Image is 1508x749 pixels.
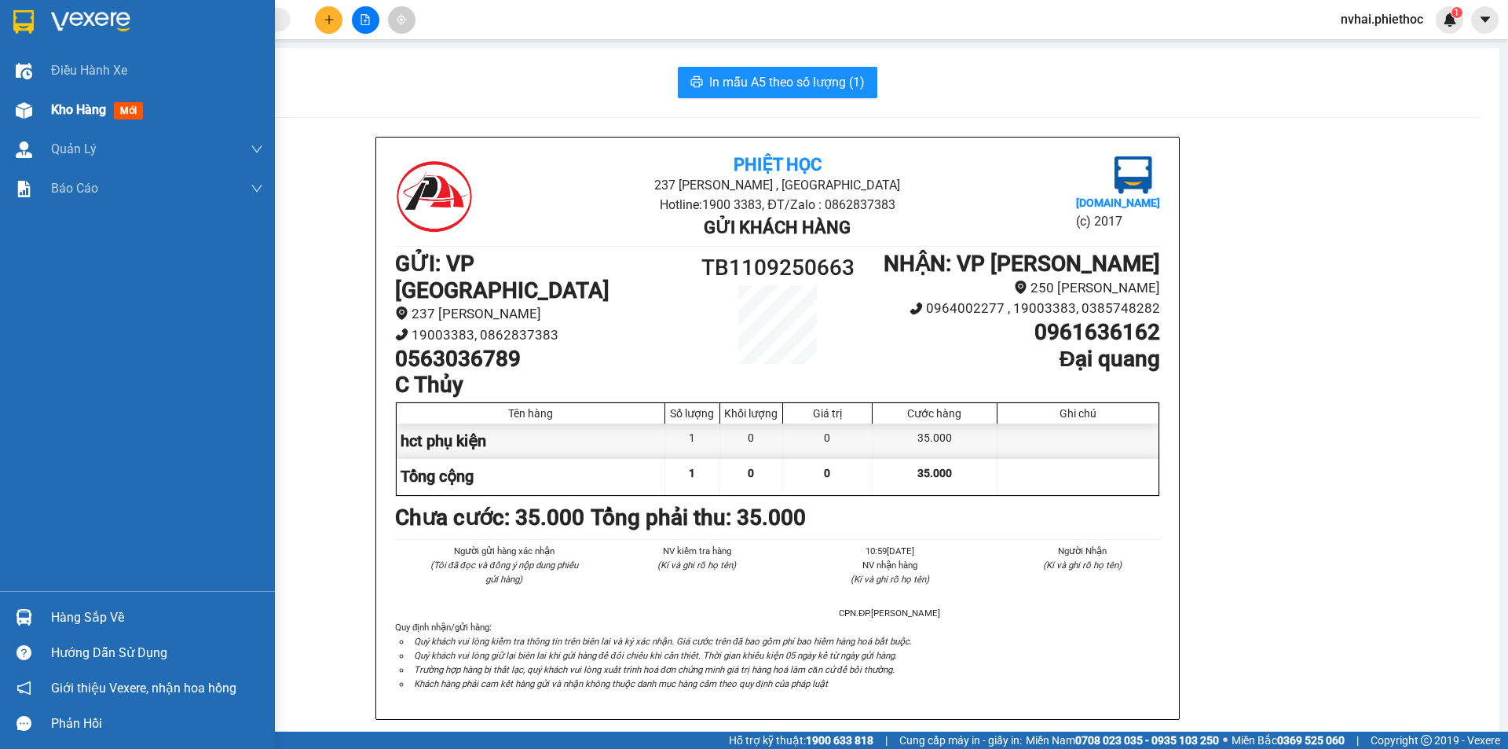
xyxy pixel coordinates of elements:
[1075,734,1219,747] strong: 0708 023 035 - 0935 103 250
[16,645,31,660] span: question-circle
[51,606,263,630] div: Hàng sắp về
[16,102,32,119] img: warehouse-icon
[360,14,371,25] span: file-add
[873,424,997,459] div: 35.000
[401,407,661,420] div: Tên hàng
[147,39,657,58] li: 237 [PERSON_NAME] , [GEOGRAPHIC_DATA]
[851,574,929,585] i: (Kí và ghi rõ họ tên)
[395,620,1160,691] div: Quy định nhận/gửi hàng :
[1014,281,1027,294] span: environment
[873,298,1160,319] li: 0964002277 , 19003383, 0385748282
[812,544,968,558] li: 10:59[DATE]
[690,75,703,90] span: printer
[682,251,873,285] h1: TB1109250663
[396,14,407,25] span: aim
[1076,211,1160,231] li: (c) 2017
[591,505,806,531] b: Tổng phải thu: 35.000
[395,325,682,346] li: 19003383, 0862837383
[885,732,888,749] span: |
[1451,7,1462,18] sup: 1
[657,560,736,571] i: (Kí và ghi rõ họ tên)
[20,114,234,167] b: GỬI : VP [GEOGRAPHIC_DATA]
[812,606,968,620] li: CPN.ĐP.[PERSON_NAME]
[395,372,682,398] h1: C Thủy
[720,424,783,459] div: 0
[1043,560,1122,571] i: (Kí và ghi rõ họ tên)
[114,102,143,119] span: mới
[51,61,127,80] span: Điều hành xe
[1026,732,1219,749] span: Miền Nam
[324,14,335,25] span: plus
[51,641,263,665] div: Hướng dẫn sử dụng
[16,63,32,79] img: warehouse-icon
[1328,9,1436,29] span: nvhai.phiethoc
[414,650,897,661] i: Quý khách vui lòng giữ lại biên lai khi gửi hàng để đối chiếu khi cần thiết. Thời gian khiếu kiện...
[51,139,97,159] span: Quản Lý
[426,544,582,558] li: Người gửi hàng xác nhận
[669,407,716,420] div: Số lượng
[16,609,32,626] img: warehouse-icon
[1001,407,1155,420] div: Ghi chú
[16,141,32,158] img: warehouse-icon
[315,6,342,34] button: plus
[522,195,1032,215] li: Hotline: 1900 3383, ĐT/Zalo : 0862837383
[16,181,32,197] img: solution-icon
[709,72,865,92] span: In mẫu A5 theo số lượng (1)
[522,175,1032,195] li: 237 [PERSON_NAME] , [GEOGRAPHIC_DATA]
[395,346,682,373] h1: 0563036789
[678,67,877,98] button: printerIn mẫu A5 theo số lượng (1)
[1005,544,1161,558] li: Người Nhận
[724,407,778,420] div: Khối lượng
[1076,196,1160,209] b: [DOMAIN_NAME]
[884,251,1160,277] b: NHẬN : VP [PERSON_NAME]
[1232,732,1345,749] span: Miền Bắc
[414,664,895,675] i: Trường hợp hàng bị thất lạc, quý khách vui lòng xuất trình hoá đơn chứng minh giá trị hàng hoá là...
[787,407,868,420] div: Giá trị
[414,678,828,689] i: Khách hàng phải cam kết hàng gửi và nhận không thuộc danh mục hàng cấm theo quy định của pháp luật
[877,407,993,420] div: Cước hàng
[689,467,695,479] span: 1
[1454,7,1459,18] span: 1
[147,58,657,78] li: Hotline: 1900 3383, ĐT/Zalo : 0862837383
[430,560,578,585] i: (Tôi đã đọc và đồng ý nộp dung phiếu gửi hàng)
[51,102,106,117] span: Kho hàng
[51,678,236,698] span: Giới thiệu Vexere, nhận hoa hồng
[20,20,98,98] img: logo.jpg
[395,303,682,325] li: 237 [PERSON_NAME]
[13,10,34,34] img: logo-vxr
[1223,737,1228,743] span: ⚪️
[783,424,873,459] div: 0
[401,467,474,486] span: Tổng cộng
[395,307,408,320] span: environment
[899,732,1022,749] span: Cung cấp máy in - giấy in:
[395,328,408,341] span: phone
[1356,732,1359,749] span: |
[1277,734,1345,747] strong: 0369 525 060
[1478,13,1492,27] span: caret-down
[251,143,263,156] span: down
[704,218,851,237] b: Gửi khách hàng
[395,505,584,531] b: Chưa cước : 35.000
[16,716,31,731] span: message
[734,155,822,174] b: Phiệt Học
[1443,13,1457,27] img: icon-new-feature
[395,251,609,303] b: GỬI : VP [GEOGRAPHIC_DATA]
[395,156,474,235] img: logo.jpg
[806,734,873,747] strong: 1900 633 818
[873,319,1160,346] h1: 0961636162
[251,182,263,195] span: down
[620,544,775,558] li: NV kiểm tra hàng
[414,636,912,647] i: Quý khách vui lòng kiểm tra thông tin trên biên lai và ký xác nhận. Giá cước trên đã bao gồm phí ...
[352,6,379,34] button: file-add
[729,732,873,749] span: Hỗ trợ kỹ thuật:
[873,346,1160,373] h1: Đại quang
[824,467,830,479] span: 0
[51,712,263,736] div: Phản hồi
[1421,735,1432,746] span: copyright
[16,681,31,696] span: notification
[748,467,754,479] span: 0
[910,302,923,315] span: phone
[665,424,720,459] div: 1
[388,6,415,34] button: aim
[812,558,968,572] li: NV nhận hàng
